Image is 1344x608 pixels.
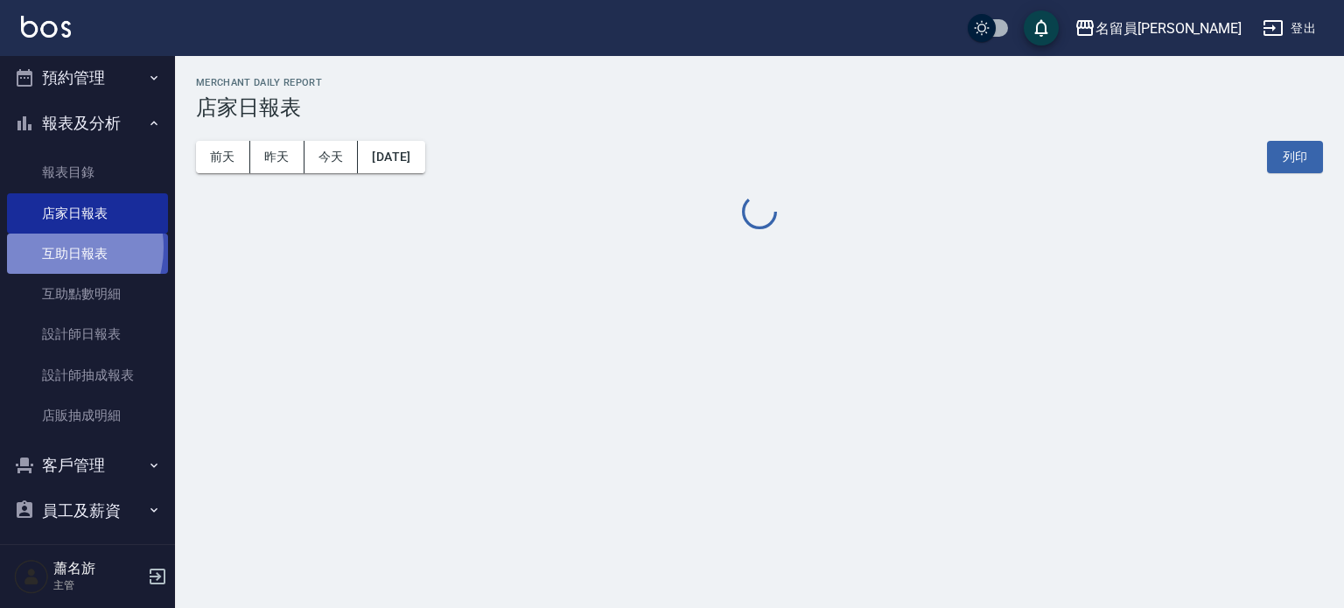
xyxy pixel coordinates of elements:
[53,577,143,593] p: 主管
[7,443,168,488] button: 客戶管理
[1267,141,1323,173] button: 列印
[1067,10,1249,46] button: 名留員[PERSON_NAME]
[1095,17,1242,39] div: 名留員[PERSON_NAME]
[196,95,1323,120] h3: 店家日報表
[7,152,168,192] a: 報表目錄
[7,395,168,436] a: 店販抽成明細
[7,193,168,234] a: 店家日報表
[1256,12,1323,45] button: 登出
[358,141,424,173] button: [DATE]
[304,141,359,173] button: 今天
[7,55,168,101] button: 預約管理
[7,274,168,314] a: 互助點數明細
[250,141,304,173] button: 昨天
[7,488,168,534] button: 員工及薪資
[7,101,168,146] button: 報表及分析
[196,141,250,173] button: 前天
[7,314,168,354] a: 設計師日報表
[1024,10,1059,45] button: save
[7,234,168,274] a: 互助日報表
[14,559,49,594] img: Person
[196,77,1323,88] h2: Merchant Daily Report
[21,16,71,38] img: Logo
[7,533,168,578] button: 商品管理
[53,560,143,577] h5: 蕭名旂
[7,355,168,395] a: 設計師抽成報表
